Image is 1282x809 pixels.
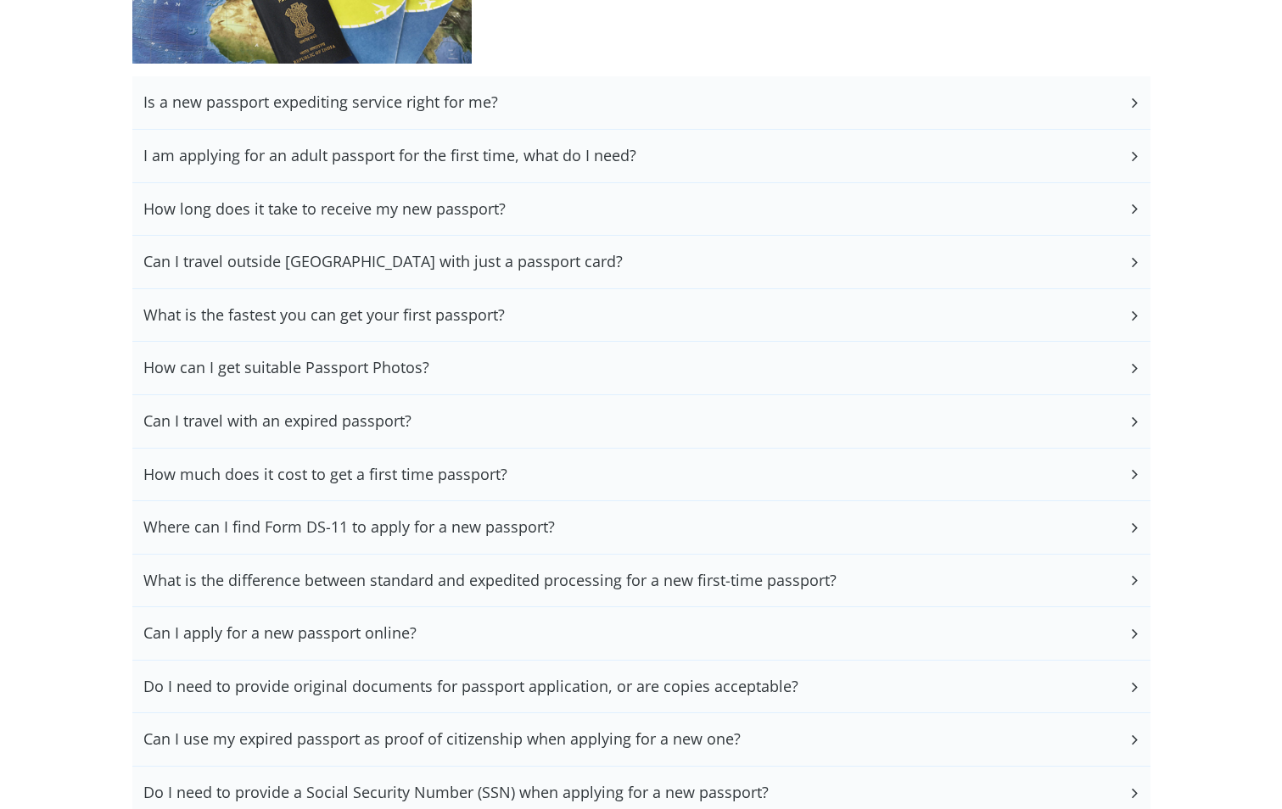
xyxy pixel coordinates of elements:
h3: I am applying for an adult passport for the first time, what do I need? [143,147,636,165]
h3: How long does it take to receive my new passport? [143,200,506,219]
h3: How can I get suitable Passport Photos? [143,359,429,377]
h3: What is the difference between standard and expedited processing for a new first-time passport? [143,572,837,590]
h3: Can I use my expired passport as proof of citizenship when applying for a new one? [143,730,741,749]
h3: Can I travel with an expired passport? [143,412,411,431]
h3: How much does it cost to get a first time passport? [143,466,507,484]
h3: What is the fastest you can get your first passport? [143,306,505,325]
h3: Do I need to provide a Social Security Number (SSN) when applying for a new passport? [143,784,769,802]
h3: Can I apply for a new passport online? [143,624,417,643]
h3: Where can I find Form DS-11 to apply for a new passport? [143,518,555,537]
h3: Is a new passport expediting service right for me? [143,93,498,112]
h3: Can I travel outside [GEOGRAPHIC_DATA] with just a passport card? [143,253,623,271]
h3: Do I need to provide original documents for passport application, or are copies acceptable? [143,678,798,696]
